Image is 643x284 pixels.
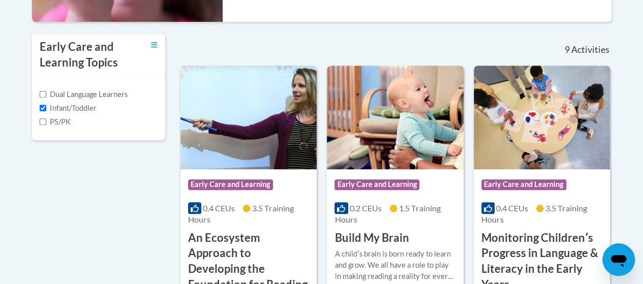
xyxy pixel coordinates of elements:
[327,66,463,169] img: Course Logo
[40,91,46,98] input: Checkbox for Options
[151,39,158,50] a: Toggle collapse
[602,243,635,276] iframe: Button to launch messaging window
[350,203,382,213] span: 0.2 CEUs
[571,44,609,55] span: Activities
[334,179,419,190] span: Early Care and Learning
[564,44,569,55] span: 9
[40,118,46,125] input: Checkbox for Options
[203,203,235,213] span: 0.4 CEUs
[40,39,136,71] h3: Early Care and Learning Topics
[40,103,97,114] label: Infant/Toddler
[334,203,440,224] span: 1.5 Training Hours
[334,230,409,246] h3: Build My Brain
[188,179,273,190] span: Early Care and Learning
[481,179,566,190] span: Early Care and Learning
[40,89,128,100] label: Dual Language Learners
[40,116,71,128] label: PS/PK
[474,66,610,169] img: Course Logo
[188,203,294,224] span: 3.5 Training Hours
[40,105,46,111] input: Checkbox for Options
[334,248,455,282] div: A childʹs brain is born ready to learn and grow. We all have a role to play in making reading a r...
[481,203,587,224] span: 3.5 Training Hours
[496,203,528,213] span: 0.4 CEUs
[180,66,317,169] img: Course Logo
